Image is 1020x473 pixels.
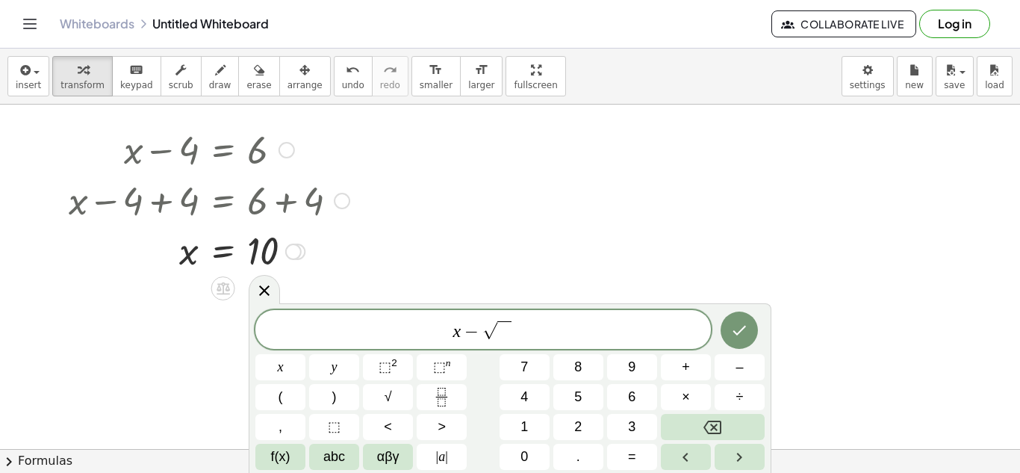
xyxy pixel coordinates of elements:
span: settings [850,80,886,90]
button: x [255,354,305,380]
a: Whiteboards [60,16,134,31]
span: save [944,80,965,90]
div: Apply the same math to both sides of the equation [211,276,235,300]
span: + [682,357,690,377]
sup: 2 [391,357,397,368]
button: Alphabet [309,444,359,470]
span: ÷ [736,387,744,407]
button: Fraction [417,384,467,410]
span: ⬚ [328,417,340,437]
span: − [461,323,482,341]
span: new [905,80,924,90]
span: – [736,357,743,377]
button: Greater than [417,414,467,440]
button: 0 [500,444,550,470]
button: Squared [363,354,413,380]
button: 8 [553,354,603,380]
button: 3 [607,414,657,440]
button: new [897,56,933,96]
button: Done [721,312,758,349]
span: 6 [628,387,635,407]
span: 9 [628,357,635,377]
button: . [553,444,603,470]
span: larger [468,80,494,90]
span: 4 [520,387,528,407]
span: redo [380,80,400,90]
span: | [445,449,448,464]
button: Log in [919,10,990,38]
button: Functions [255,444,305,470]
button: Right arrow [715,444,765,470]
span: ) [332,387,337,407]
span: insert [16,80,41,90]
span: transform [60,80,105,90]
i: redo [383,61,397,79]
button: , [255,414,305,440]
span: × [682,387,690,407]
button: format_sizesmaller [411,56,461,96]
span: ⬚ [379,359,391,374]
span: a [436,447,448,467]
button: Toggle navigation [18,12,42,36]
span: keypad [120,80,153,90]
span: draw [209,80,231,90]
button: insert [7,56,49,96]
span: y [332,357,338,377]
button: 7 [500,354,550,380]
span: ( [279,387,283,407]
button: ( [255,384,305,410]
button: 5 [553,384,603,410]
span: 5 [574,387,582,407]
span: scrub [169,80,193,90]
span: x [278,357,284,377]
button: format_sizelarger [460,56,503,96]
i: format_size [429,61,443,79]
button: Minus [715,354,765,380]
span: 0 [520,447,528,467]
button: Collaborate Live [771,10,916,37]
span: √ [385,387,392,407]
sup: n [446,357,451,368]
button: y [309,354,359,380]
span: erase [246,80,271,90]
var: x [453,321,461,341]
button: Square root [363,384,413,410]
button: Equals [607,444,657,470]
i: keyboard [129,61,143,79]
span: 2 [574,417,582,437]
button: 4 [500,384,550,410]
button: settings [842,56,894,96]
button: Divide [715,384,765,410]
button: Backspace [661,414,765,440]
button: fullscreen [506,56,565,96]
button: undoundo [334,56,373,96]
button: redoredo [372,56,408,96]
button: erase [238,56,279,96]
button: Superscript [417,354,467,380]
span: fullscreen [514,80,557,90]
button: draw [201,56,240,96]
button: Placeholder [309,414,359,440]
span: αβγ [377,447,399,467]
button: Greek alphabet [363,444,413,470]
span: 1 [520,417,528,437]
i: undo [346,61,360,79]
button: transform [52,56,113,96]
button: 2 [553,414,603,440]
button: arrange [279,56,331,96]
button: scrub [161,56,202,96]
span: 7 [520,357,528,377]
span: = [628,447,636,467]
span: . [576,447,580,467]
span: > [438,417,446,437]
button: Plus [661,354,711,380]
span: 3 [628,417,635,437]
i: format_size [474,61,488,79]
span: arrange [287,80,323,90]
span: | [436,449,439,464]
span: , [279,417,282,437]
span: < [384,417,392,437]
span: √ [482,322,497,339]
button: load [977,56,1013,96]
span: f(x) [271,447,290,467]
